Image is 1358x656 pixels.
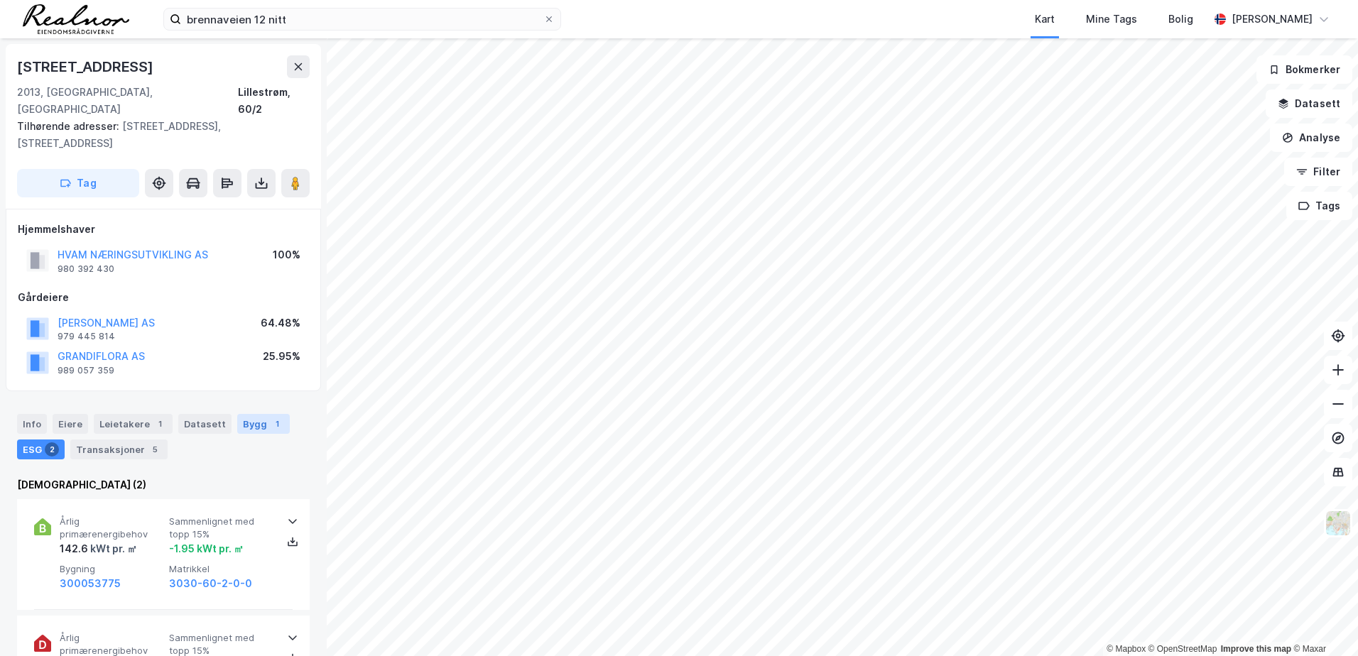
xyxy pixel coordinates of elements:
[1284,158,1352,186] button: Filter
[153,417,167,431] div: 1
[1232,11,1313,28] div: [PERSON_NAME]
[1270,124,1352,152] button: Analyse
[169,575,252,592] button: 3030-60-2-0-0
[1256,55,1352,84] button: Bokmerker
[45,442,59,457] div: 2
[1086,11,1137,28] div: Mine Tags
[237,414,290,434] div: Bygg
[1287,588,1358,656] iframe: Chat Widget
[238,84,310,118] div: Lillestrøm, 60/2
[60,540,137,557] div: 142.6
[58,263,114,275] div: 980 392 430
[17,120,122,132] span: Tilhørende adresser:
[169,540,244,557] div: -1.95 kWt pr. ㎡
[60,575,121,592] button: 300053775
[1148,644,1217,654] a: OpenStreetMap
[178,414,232,434] div: Datasett
[17,84,238,118] div: 2013, [GEOGRAPHIC_DATA], [GEOGRAPHIC_DATA]
[17,414,47,434] div: Info
[261,315,300,332] div: 64.48%
[23,4,129,34] img: realnor-logo.934646d98de889bb5806.png
[18,221,309,238] div: Hjemmelshaver
[273,246,300,263] div: 100%
[58,365,114,376] div: 989 057 359
[60,515,163,540] span: Årlig primærenergibehov
[169,515,273,540] span: Sammenlignet med topp 15%
[17,476,310,493] div: [DEMOGRAPHIC_DATA] (2)
[1325,510,1352,537] img: Z
[270,417,284,431] div: 1
[58,331,115,342] div: 979 445 814
[1286,192,1352,220] button: Tags
[94,414,173,434] div: Leietakere
[17,55,156,78] div: [STREET_ADDRESS]
[181,9,543,30] input: Søk på adresse, matrikkel, gårdeiere, leietakere eller personer
[148,442,162,457] div: 5
[17,169,139,197] button: Tag
[53,414,88,434] div: Eiere
[1266,89,1352,118] button: Datasett
[1221,644,1291,654] a: Improve this map
[18,289,309,306] div: Gårdeiere
[60,563,163,575] span: Bygning
[1287,588,1358,656] div: Kontrollprogram for chat
[17,118,298,152] div: [STREET_ADDRESS], [STREET_ADDRESS]
[1107,644,1146,654] a: Mapbox
[263,348,300,365] div: 25.95%
[70,439,168,459] div: Transaksjoner
[1035,11,1055,28] div: Kart
[169,563,273,575] span: Matrikkel
[88,540,137,557] div: kWt pr. ㎡
[1168,11,1193,28] div: Bolig
[17,439,65,459] div: ESG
